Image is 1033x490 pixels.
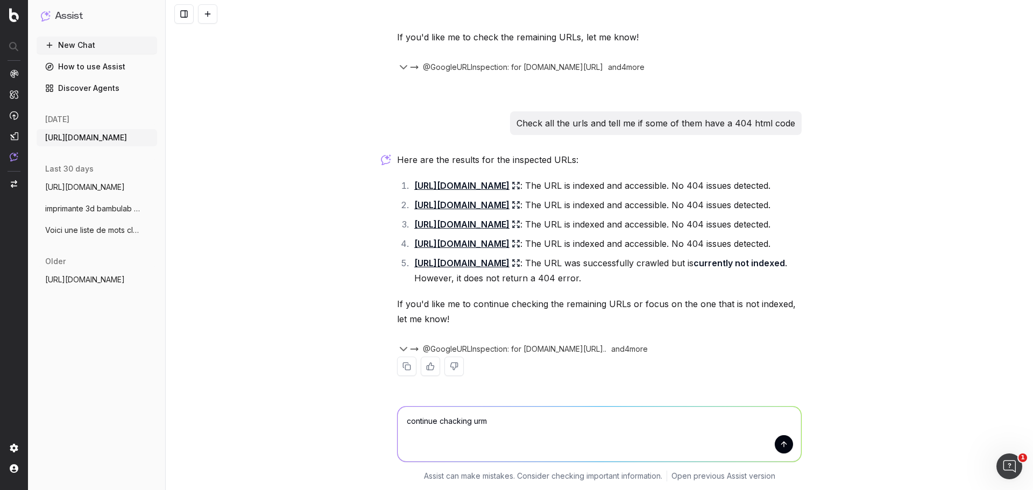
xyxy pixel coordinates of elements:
li: : The URL is indexed and accessible. No 404 issues detected. [411,197,802,212]
span: @GoogleURLInspection: for [DOMAIN_NAME][URL].. [423,344,606,354]
p: Check all the urls and tell me if some of them have a 404 html code [516,116,795,131]
h1: Assist [55,9,83,24]
li: : The URL was successfully crawled but is . However, it does not return a 404 error. [411,255,802,286]
button: [URL][DOMAIN_NAME] [37,129,157,146]
span: last 30 days [45,164,94,174]
button: [URL][DOMAIN_NAME] [37,271,157,288]
img: Botify logo [9,8,19,22]
span: [URL][DOMAIN_NAME] [45,182,125,193]
span: Voici une liste de mots clés, donne moi [45,225,140,236]
span: older [45,256,66,267]
img: Setting [10,444,18,452]
p: If you'd like me to continue checking the remaining URLs or focus on the one that is not indexed,... [397,296,802,326]
p: Assist can make mistakes. Consider checking important information. [424,471,662,481]
span: [URL][DOMAIN_NAME] [45,274,125,285]
span: 1 [1018,453,1027,462]
iframe: Intercom live chat [996,453,1022,479]
strong: [URL][DOMAIN_NAME] [414,217,510,232]
img: Assist [10,152,18,161]
span: imprimante 3d bambulab avis imprimante [45,203,140,214]
li: : The URL is indexed and accessible. No 404 issues detected. [411,236,802,251]
textarea: continue chacking ur [398,407,801,461]
strong: [URL][DOMAIN_NAME] [414,236,510,251]
img: Botify assist logo [381,154,391,165]
button: Voici une liste de mots clés, donne moi [37,222,157,239]
p: Here are the results for the inspected URLs: [397,152,802,167]
button: Assist [41,9,153,24]
a: Discover Agents [37,80,157,97]
img: Switch project [11,180,17,188]
div: and 4 more [606,344,658,354]
span: @GoogleURLInspection: for [DOMAIN_NAME][URL] [423,62,603,73]
img: Studio [10,132,18,140]
button: @GoogleURLInspection: for [DOMAIN_NAME][URL] [410,62,603,73]
li: : The URL is indexed and accessible. No 404 issues detected. [411,178,802,193]
strong: [URL][DOMAIN_NAME] [414,197,510,212]
button: imprimante 3d bambulab avis imprimante [37,200,157,217]
span: [DATE] [45,114,69,125]
strong: [URL][DOMAIN_NAME] [414,178,510,193]
li: : The URL is indexed and accessible. No 404 issues detected. [411,217,802,232]
a: How to use Assist [37,58,157,75]
div: and 4 more [603,62,655,73]
a: Open previous Assist version [671,471,775,481]
strong: currently not indexed [694,258,785,268]
button: @GoogleURLInspection: for [DOMAIN_NAME][URL].. [410,344,606,354]
span: [URL][DOMAIN_NAME] [45,132,127,143]
img: Assist [41,11,51,21]
img: My account [10,464,18,473]
p: If you'd like me to check the remaining URLs, let me know! [397,30,802,45]
img: Activation [10,111,18,120]
img: Intelligence [10,90,18,99]
button: [URL][DOMAIN_NAME] [37,179,157,196]
strong: [URL][DOMAIN_NAME] [414,255,510,271]
button: New Chat [37,37,157,54]
img: Analytics [10,69,18,78]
